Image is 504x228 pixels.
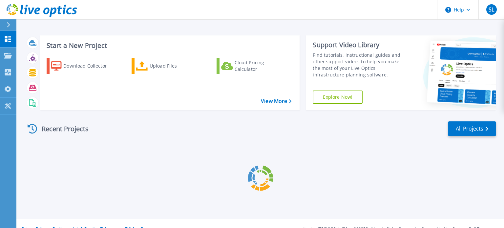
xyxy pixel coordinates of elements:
a: Cloud Pricing Calculator [217,58,290,74]
div: Support Video Library [313,41,408,49]
span: SL [489,7,494,12]
div: Download Collector [63,59,116,73]
a: Explore Now! [313,91,363,104]
div: Upload Files [150,59,202,73]
a: All Projects [448,121,496,136]
a: Upload Files [132,58,205,74]
a: Download Collector [47,58,120,74]
a: View More [261,98,291,104]
div: Cloud Pricing Calculator [235,59,287,73]
h3: Start a New Project [47,42,291,49]
div: Recent Projects [25,121,97,137]
div: Find tutorials, instructional guides and other support videos to help you make the most of your L... [313,52,408,78]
